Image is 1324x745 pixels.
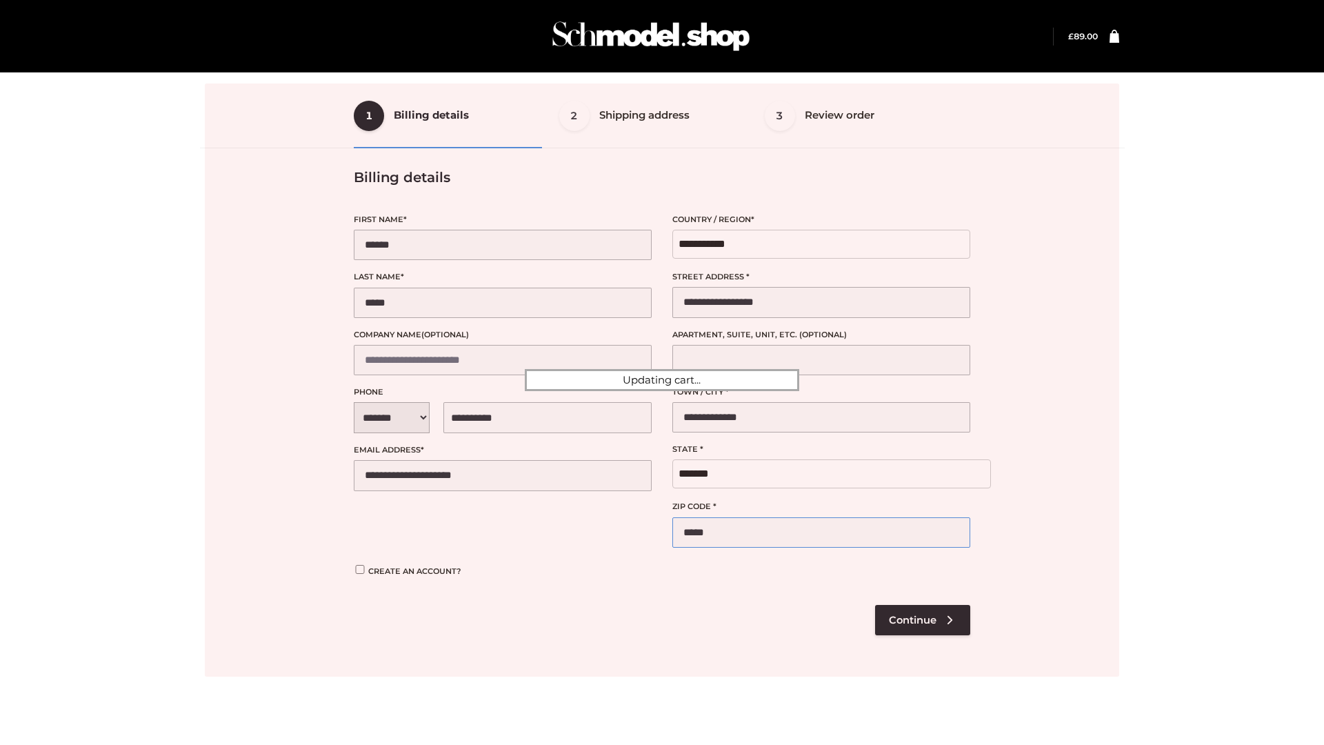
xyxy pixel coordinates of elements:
img: Schmodel Admin 964 [548,9,754,63]
bdi: 89.00 [1068,31,1098,41]
a: £89.00 [1068,31,1098,41]
span: £ [1068,31,1074,41]
div: Updating cart... [525,369,799,391]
